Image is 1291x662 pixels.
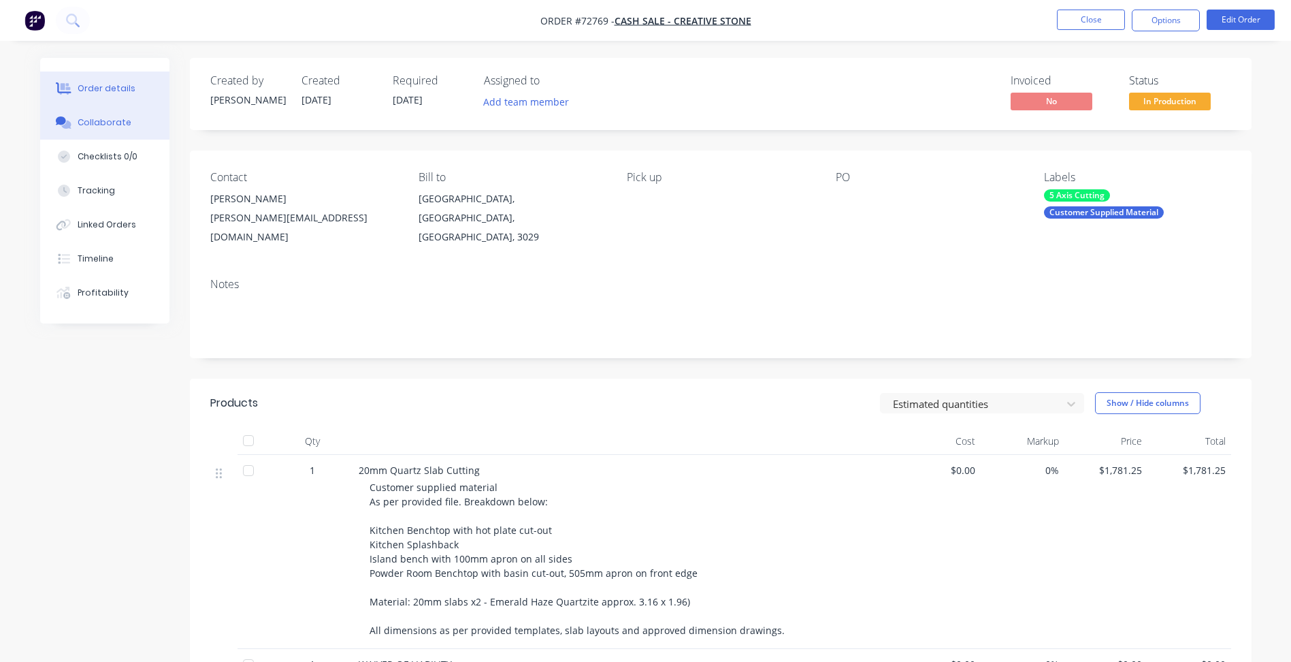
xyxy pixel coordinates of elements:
span: Customer supplied material As per provided file. Breakdown below: Kitchen Benchtop with hot plate... [370,481,785,637]
span: [DATE] [393,93,423,106]
button: Close [1057,10,1125,30]
div: [GEOGRAPHIC_DATA], [GEOGRAPHIC_DATA], [GEOGRAPHIC_DATA], 3029 [419,189,605,247]
div: Markup [981,428,1064,455]
button: Timeline [40,242,169,276]
span: 0% [986,463,1059,477]
div: Price [1064,428,1148,455]
span: 1 [310,463,315,477]
div: Status [1129,74,1231,87]
div: Customer Supplied Material [1044,206,1164,219]
button: Checklists 0/0 [40,140,169,174]
div: Checklists 0/0 [78,151,137,163]
div: Products [210,395,258,411]
div: Profitability [78,287,129,299]
div: Bill to [419,171,605,184]
button: Order details [40,72,169,106]
span: $1,781.25 [1070,463,1143,477]
span: No [1011,93,1092,110]
button: Collaborate [40,106,169,140]
div: 5 Axis Cutting [1044,189,1110,202]
button: Tracking [40,174,169,208]
div: Qty [272,428,353,455]
div: Notes [210,278,1231,291]
div: Linked Orders [78,219,136,231]
a: Cash Sale - Creative Stone [615,14,751,27]
button: Add team member [484,93,576,111]
button: Add team member [476,93,576,111]
div: Pick up [627,171,813,184]
div: Order details [78,82,135,95]
div: [PERSON_NAME][PERSON_NAME][EMAIL_ADDRESS][DOMAIN_NAME] [210,189,397,247]
span: $1,781.25 [1153,463,1226,477]
div: Labels [1044,171,1230,184]
button: Options [1132,10,1200,31]
div: Contact [210,171,397,184]
button: Linked Orders [40,208,169,242]
div: Collaborate [78,116,131,129]
span: Order #72769 - [540,14,615,27]
img: Factory [24,10,45,31]
button: Profitability [40,276,169,310]
div: [PERSON_NAME] [210,93,285,107]
span: 20mm Quartz Slab Cutting [359,464,480,477]
div: Tracking [78,185,115,197]
div: Total [1147,428,1231,455]
div: Timeline [78,253,114,265]
button: In Production [1129,93,1211,113]
div: PO [836,171,1022,184]
span: In Production [1129,93,1211,110]
div: Invoiced [1011,74,1113,87]
div: Required [393,74,468,87]
div: Created by [210,74,285,87]
div: [PERSON_NAME][EMAIL_ADDRESS][DOMAIN_NAME] [210,208,397,247]
span: $0.00 [903,463,976,477]
div: Created [301,74,376,87]
div: Assigned to [484,74,620,87]
div: Cost [898,428,981,455]
button: Edit Order [1207,10,1275,30]
button: Show / Hide columns [1095,392,1200,414]
span: [DATE] [301,93,331,106]
div: [PERSON_NAME] [210,189,397,208]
